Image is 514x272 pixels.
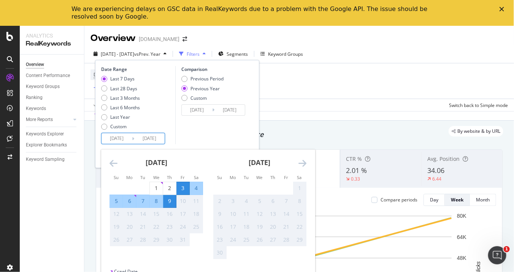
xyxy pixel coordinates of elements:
[190,95,207,101] div: Custom
[293,198,306,205] div: 8
[136,234,150,247] td: Not available. Tuesday, October 28, 2025
[123,236,136,244] div: 27
[101,104,140,111] div: Last 6 Months
[181,95,224,101] div: Custom
[227,234,240,247] td: Not available. Monday, November 24, 2025
[136,223,149,231] div: 21
[190,195,203,208] td: Not available. Saturday, October 11, 2025
[176,48,209,60] button: Filters
[110,208,123,221] td: Not available. Sunday, October 12, 2025
[457,213,467,219] text: 80K
[253,234,267,247] td: Not available. Wednesday, November 26, 2025
[90,32,136,45] div: Overview
[213,247,227,259] td: Not available. Sunday, November 30, 2025
[176,211,189,218] div: 17
[136,236,149,244] div: 28
[26,94,79,102] a: Ranking
[114,175,119,180] small: Su
[293,211,306,218] div: 15
[267,208,280,221] td: Not available. Thursday, November 13, 2025
[253,211,266,218] div: 12
[476,197,490,203] div: Month
[182,36,187,42] div: arrow-right-arrow-left
[176,198,189,205] div: 10
[176,223,189,231] div: 24
[240,198,253,205] div: 4
[176,236,189,244] div: 31
[26,72,79,80] a: Content Performance
[150,208,163,221] td: Not available. Wednesday, October 15, 2025
[167,175,172,180] small: Th
[123,198,136,205] div: 6
[240,236,253,244] div: 25
[26,130,79,138] a: Keywords Explorer
[297,175,302,180] small: Sa
[432,176,441,182] div: 6.44
[163,221,176,234] td: Not available. Thursday, October 23, 2025
[110,223,123,231] div: 19
[26,130,64,138] div: Keywords Explorer
[213,249,226,257] div: 30
[227,51,248,57] span: Segments
[445,194,470,206] button: Week
[214,105,245,115] input: End Date
[163,211,176,218] div: 16
[267,211,279,218] div: 13
[26,105,79,113] a: Keywords
[298,159,306,168] div: Move forward to switch to the next month.
[240,195,253,208] td: Not available. Tuesday, November 4, 2025
[163,236,176,244] div: 30
[109,159,117,168] div: Move backward to switch to the previous month.
[227,236,240,244] div: 24
[257,175,263,180] small: We
[213,221,227,234] td: Not available. Sunday, November 16, 2025
[244,175,249,180] small: Tu
[284,175,288,180] small: Fr
[470,194,496,206] button: Month
[240,208,253,221] td: Not available. Tuesday, November 11, 2025
[90,83,121,93] button: Add Filter
[280,221,293,234] td: Not available. Friday, November 21, 2025
[280,223,293,231] div: 21
[90,48,170,60] button: [DATE] - [DATE]vsPrev. Year
[123,208,136,221] td: Not available. Monday, October 13, 2025
[267,221,280,234] td: Not available. Thursday, November 20, 2025
[136,208,150,221] td: Not available. Tuesday, October 14, 2025
[457,129,500,134] span: By website & by URL
[136,221,150,234] td: Not available. Tuesday, October 21, 2025
[110,76,135,82] div: Last 7 Days
[280,211,293,218] div: 14
[267,223,279,231] div: 20
[153,175,159,180] small: We
[150,211,163,218] div: 15
[136,195,150,208] td: Selected. Tuesday, October 7, 2025
[240,223,253,231] div: 18
[181,66,247,72] div: Comparison
[270,175,275,180] small: Th
[194,175,198,180] small: Sa
[134,133,165,144] input: End Date
[190,198,203,205] div: 11
[26,32,78,39] div: Analytics
[150,223,163,231] div: 22
[176,208,190,221] td: Not available. Friday, October 17, 2025
[181,175,185,180] small: Fr
[293,182,306,195] td: Not available. Saturday, November 1, 2025
[90,99,113,111] button: Apply
[351,176,360,182] div: 0.33
[123,221,136,234] td: Not available. Monday, October 20, 2025
[176,234,190,247] td: Not available. Friday, October 31, 2025
[240,211,253,218] div: 11
[190,221,203,234] td: Not available. Saturday, October 25, 2025
[123,223,136,231] div: 20
[176,195,190,208] td: Not available. Friday, October 10, 2025
[293,208,306,221] td: Not available. Saturday, November 15, 2025
[227,195,240,208] td: Not available. Monday, November 3, 2025
[227,211,240,218] div: 10
[424,194,445,206] button: Day
[504,246,510,252] span: 1
[110,123,127,130] div: Custom
[26,156,65,164] div: Keyword Sampling
[240,221,253,234] td: Not available. Tuesday, November 18, 2025
[102,133,132,144] input: Start Date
